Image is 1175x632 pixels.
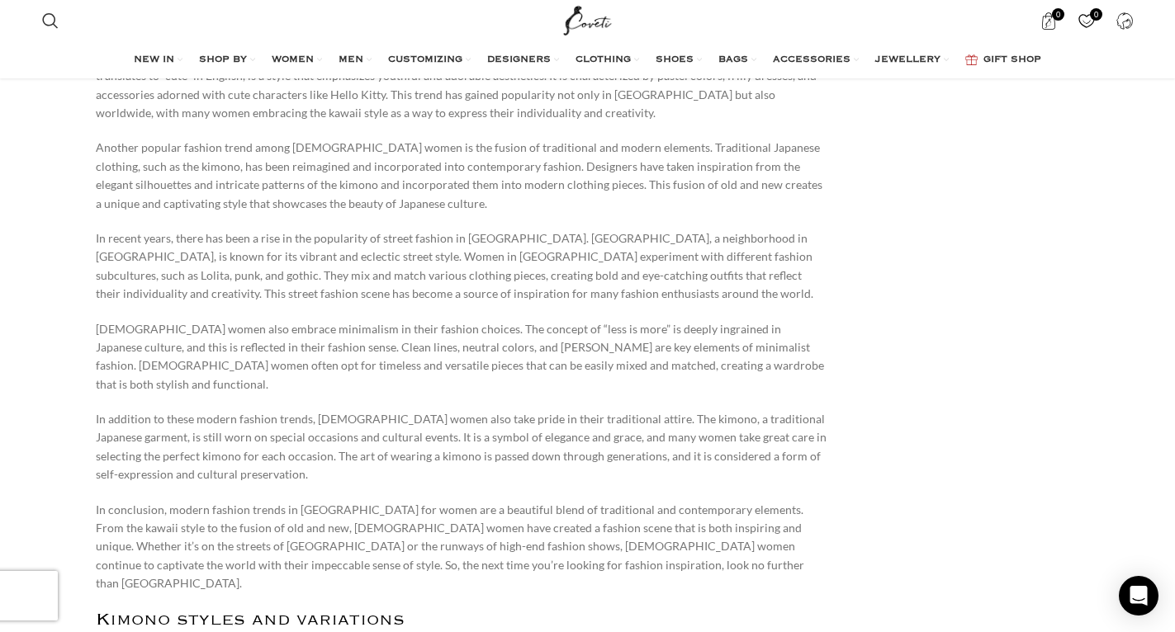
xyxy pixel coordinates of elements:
a: Site logo [560,12,615,26]
a: SHOES [656,44,702,77]
span: CUSTOMIZING [388,54,462,67]
div: Main navigation [34,44,1142,77]
a: Search [34,4,67,37]
a: MEN [339,44,372,77]
a: BAGS [718,44,756,77]
p: Another popular fashion trend among [DEMOGRAPHIC_DATA] women is the fusion of traditional and mod... [96,139,828,213]
a: CUSTOMIZING [388,44,471,77]
span: NEW IN [134,54,174,67]
span: WOMEN [272,54,314,67]
h2: Kimono styles and variations [96,610,828,630]
span: SHOES [656,54,694,67]
div: My Wishlist [1069,4,1103,37]
a: WOMEN [272,44,322,77]
p: In recent years, there has been a rise in the popularity of street fashion in [GEOGRAPHIC_DATA]. ... [96,229,828,304]
span: 0 [1052,8,1064,21]
span: GIFT SHOP [983,54,1041,67]
img: GiftBag [965,54,978,65]
a: DESIGNERS [487,44,559,77]
div: Open Intercom Messenger [1119,576,1158,615]
p: In addition to these modern fashion trends, [DEMOGRAPHIC_DATA] women also take pride in their tra... [96,410,828,484]
span: SHOP BY [199,54,247,67]
p: [DEMOGRAPHIC_DATA] women also embrace minimalism in their fashion choices. The concept of “less i... [96,320,828,394]
a: GIFT SHOP [965,44,1041,77]
span: 0 [1090,8,1102,21]
a: 0 [1069,4,1103,37]
p: One of the most prominent modern fashion trends in [GEOGRAPHIC_DATA] for women is the concept of ... [96,49,828,123]
span: DESIGNERS [487,54,551,67]
span: JEWELLERY [875,54,940,67]
span: BAGS [718,54,748,67]
a: 0 [1031,4,1065,37]
a: ACCESSORIES [773,44,859,77]
span: MEN [339,54,363,67]
a: SHOP BY [199,44,255,77]
span: ACCESSORIES [773,54,850,67]
a: CLOTHING [576,44,639,77]
a: NEW IN [134,44,182,77]
p: In conclusion, modern fashion trends in [GEOGRAPHIC_DATA] for women are a beautiful blend of trad... [96,501,828,593]
span: CLOTHING [576,54,631,67]
a: JEWELLERY [875,44,949,77]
